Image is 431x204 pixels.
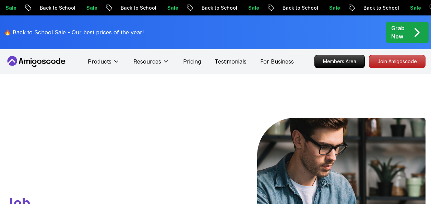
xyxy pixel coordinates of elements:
[260,57,294,66] a: For Business
[88,57,120,71] button: Products
[159,4,181,11] p: Sale
[355,4,402,11] p: Back to School
[314,55,365,68] a: Members Area
[240,4,262,11] p: Sale
[321,4,343,11] p: Sale
[88,57,111,66] p: Products
[391,24,405,41] p: Grab Now
[112,4,159,11] p: Back to School
[193,4,240,11] p: Back to School
[78,4,100,11] p: Sale
[133,57,169,71] button: Resources
[183,57,201,66] a: Pricing
[369,55,425,68] p: Join Amigoscode
[133,57,161,66] p: Resources
[369,55,426,68] a: Join Amigoscode
[402,4,423,11] p: Sale
[274,4,321,11] p: Back to School
[4,28,144,36] p: 🔥 Back to School Sale - Our best prices of the year!
[215,57,247,66] a: Testimonials
[31,4,78,11] p: Back to School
